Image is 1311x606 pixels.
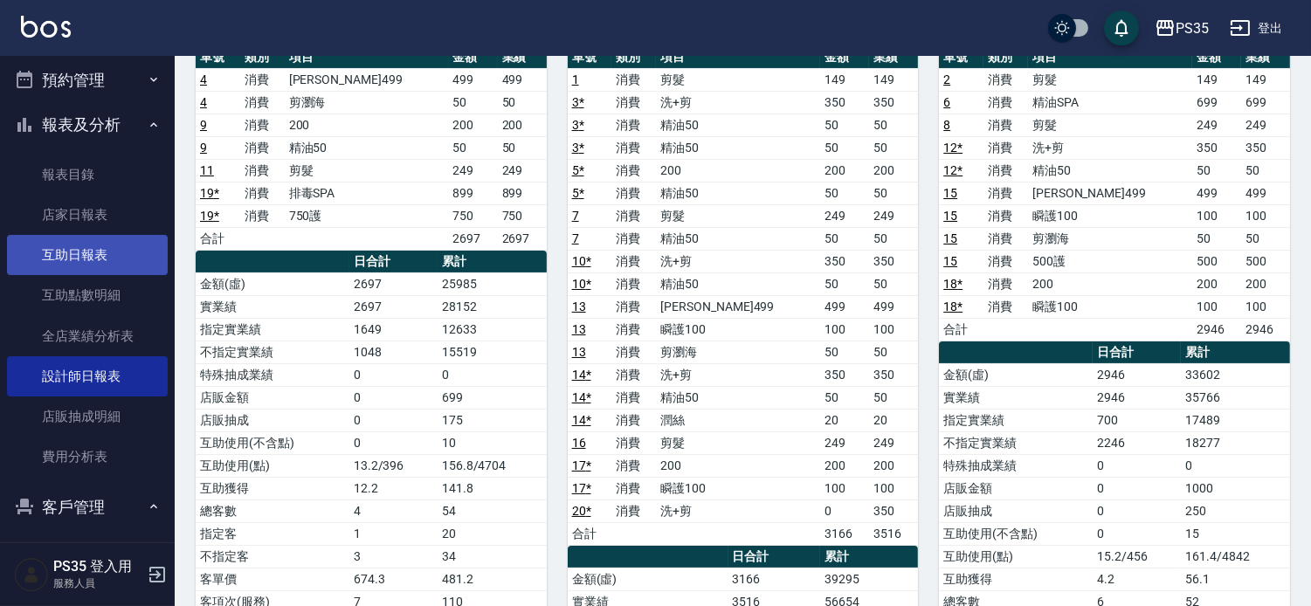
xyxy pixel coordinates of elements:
[285,159,449,182] td: 剪髮
[820,409,869,431] td: 20
[14,557,49,592] img: Person
[656,91,820,114] td: 洗+剪
[1028,136,1192,159] td: 洗+剪
[498,114,547,136] td: 200
[1241,159,1290,182] td: 50
[820,204,869,227] td: 249
[1181,499,1290,522] td: 250
[196,477,349,499] td: 互助獲得
[438,386,547,409] td: 699
[1192,227,1241,250] td: 50
[820,272,869,295] td: 50
[611,341,656,363] td: 消費
[1192,318,1241,341] td: 2946
[438,568,547,590] td: 481.2
[656,431,820,454] td: 剪髮
[7,102,168,148] button: 報表及分析
[349,499,438,522] td: 4
[1093,499,1181,522] td: 0
[196,46,547,251] table: a dense table
[869,227,918,250] td: 50
[939,454,1093,477] td: 特殊抽成業績
[611,295,656,318] td: 消費
[611,431,656,454] td: 消費
[1181,431,1290,454] td: 18277
[196,499,349,522] td: 總客數
[820,341,869,363] td: 50
[349,522,438,545] td: 1
[1181,409,1290,431] td: 17489
[656,68,820,91] td: 剪髮
[1028,250,1192,272] td: 500護
[939,522,1093,545] td: 互助使用(不含點)
[438,341,547,363] td: 15519
[449,114,498,136] td: 200
[240,46,285,69] th: 類別
[983,136,1028,159] td: 消費
[1241,182,1290,204] td: 499
[656,182,820,204] td: 精油50
[196,318,349,341] td: 指定實業績
[1104,10,1139,45] button: save
[349,251,438,273] th: 日合計
[572,72,579,86] a: 1
[1192,68,1241,91] td: 149
[438,318,547,341] td: 12633
[611,182,656,204] td: 消費
[1093,431,1181,454] td: 2246
[611,386,656,409] td: 消費
[449,136,498,159] td: 50
[240,182,285,204] td: 消費
[438,454,547,477] td: 156.8/4704
[1028,159,1192,182] td: 精油50
[820,499,869,522] td: 0
[1241,295,1290,318] td: 100
[196,568,349,590] td: 客單價
[939,477,1093,499] td: 店販金額
[939,499,1093,522] td: 店販抽成
[939,363,1093,386] td: 金額(虛)
[939,545,1093,568] td: 互助使用(點)
[1181,454,1290,477] td: 0
[869,522,918,545] td: 3516
[983,250,1028,272] td: 消費
[820,454,869,477] td: 200
[438,499,547,522] td: 54
[611,454,656,477] td: 消費
[869,295,918,318] td: 499
[7,195,168,235] a: 店家日報表
[240,91,285,114] td: 消費
[200,95,207,109] a: 4
[869,363,918,386] td: 350
[349,431,438,454] td: 0
[820,250,869,272] td: 350
[983,159,1028,182] td: 消費
[349,477,438,499] td: 12.2
[7,356,168,396] a: 設計師日報表
[656,227,820,250] td: 精油50
[656,46,820,69] th: 項目
[285,204,449,227] td: 750護
[1241,272,1290,295] td: 200
[869,318,918,341] td: 100
[1181,363,1290,386] td: 33602
[196,272,349,295] td: 金額(虛)
[449,227,498,250] td: 2697
[1093,477,1181,499] td: 0
[820,546,918,568] th: 累計
[1028,91,1192,114] td: 精油SPA
[611,227,656,250] td: 消費
[240,204,285,227] td: 消費
[21,16,71,38] img: Logo
[1192,250,1241,272] td: 500
[728,568,821,590] td: 3166
[820,568,918,590] td: 39295
[349,454,438,477] td: 13.2/396
[1181,477,1290,499] td: 1000
[449,46,498,69] th: 金額
[611,363,656,386] td: 消費
[869,499,918,522] td: 350
[1241,204,1290,227] td: 100
[498,204,547,227] td: 750
[1093,568,1181,590] td: 4.2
